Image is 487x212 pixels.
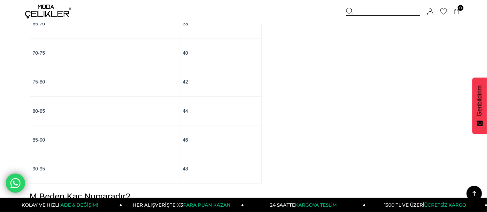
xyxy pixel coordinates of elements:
span: 75-80 [33,79,45,85]
span: PARA PUAN KAZAN [183,202,231,208]
img: logo [25,5,71,18]
span: 90-95 [33,166,45,172]
span: 44 [183,109,188,114]
span: 65-70 [33,21,45,27]
span: 80-85 [33,109,45,114]
span: 40 [183,50,188,56]
a: 0 [454,9,460,15]
a: 24 SAATTEKARGOYA TESLİM [244,198,366,212]
span: İADE & DEĞİŞİM! [59,202,98,208]
span: 70-75 [33,50,45,56]
span: ÜCRETSİZ KARGO [424,202,466,208]
a: HER ALIŞVERİŞTE %3PARA PUAN KAZAN [122,198,244,212]
span: 48 [183,166,188,172]
span: 85-90 [33,137,45,143]
span: M Beden Kaç Numaradır? [30,191,131,201]
a: KOLAY VE HIZLIİADE & DEĞİŞİM! [0,198,122,212]
span: 46 [183,137,188,143]
span: 0 [458,5,463,11]
span: 42 [183,79,188,85]
button: Geribildirim - Show survey [472,78,487,134]
span: KARGOYA TESLİM [295,202,337,208]
span: Geribildirim [476,85,483,117]
span: 38 [183,21,188,27]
